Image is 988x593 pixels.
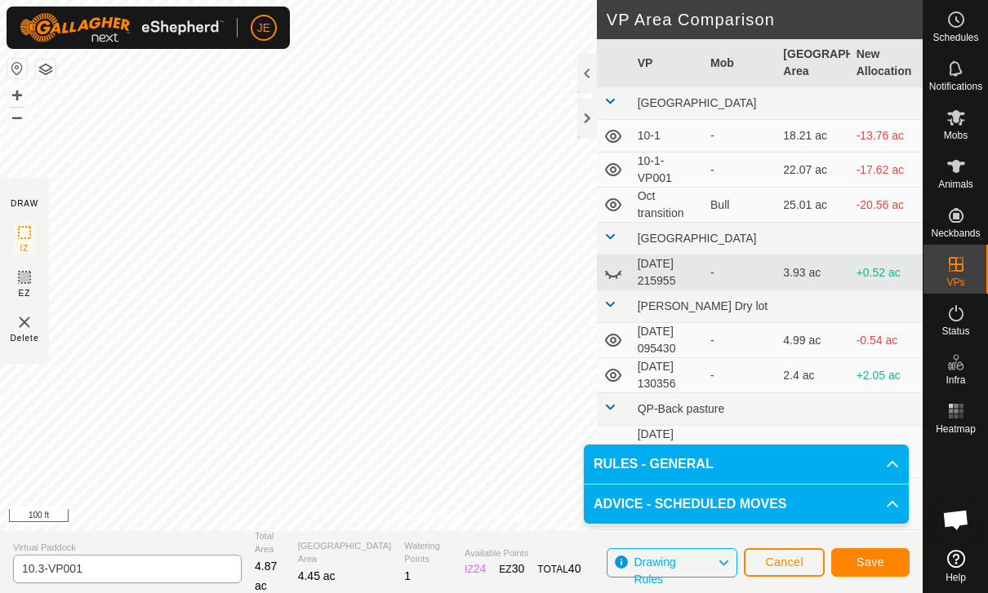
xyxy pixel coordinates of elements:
th: Mob [704,39,777,87]
td: 25.01 ac [777,188,849,223]
td: -20.56 ac [850,188,923,223]
span: Available Points [465,547,581,560]
span: Heatmap [936,424,976,434]
td: 3.93 ac [777,255,849,290]
td: -1.48 ac [850,530,923,582]
td: [DATE] 095430 [631,323,704,358]
a: Help [923,543,988,589]
button: Reset Map [7,59,27,78]
td: 5.93 ac [777,530,849,582]
span: IZ [20,242,29,254]
div: - [710,332,770,349]
td: +0.52 ac [850,255,923,290]
th: VP [631,39,704,87]
span: 24 [474,562,487,575]
div: EZ [499,560,524,578]
td: -17.62 ac [850,153,923,188]
img: VP [15,312,34,332]
span: Save [857,555,884,569]
td: Oct transition [631,188,704,223]
td: [DATE] 215755-VP005 [631,530,704,582]
p-accordion-header: RULES - GENERAL [584,445,909,484]
span: Cancel [765,555,803,569]
td: 6.84 ac [777,426,849,478]
div: Open chat [932,495,981,544]
td: -0.54 ac [850,323,923,358]
span: Notifications [929,82,982,91]
td: +2.05 ac [850,358,923,393]
button: Map Layers [36,60,56,79]
div: DRAW [11,197,38,210]
span: Virtual Paddock [13,541,242,555]
div: - [710,443,770,460]
span: 4.45 ac [298,569,336,582]
td: [DATE] 215755-VP003 [631,426,704,478]
td: 10-1-VP001 [631,153,704,188]
td: [DATE] 130356 [631,358,704,393]
span: VPs [946,277,964,287]
button: Save [831,548,910,577]
td: 4.99 ac [777,323,849,358]
img: Gallagher Logo [20,13,224,42]
span: 40 [568,562,581,575]
h2: VP Area Comparison [607,10,923,29]
span: JE [257,20,270,37]
span: Watering Points [404,539,452,566]
span: [GEOGRAPHIC_DATA] [638,232,757,245]
div: - [710,264,770,281]
span: Infra [946,375,965,385]
span: [GEOGRAPHIC_DATA] [638,96,757,109]
span: RULES - GENERAL [594,454,714,474]
span: 1 [404,569,411,582]
span: [PERSON_NAME] Dry lot [638,299,768,312]
span: QP-Back pasture [638,402,725,415]
td: -2.4 ac [850,426,923,478]
td: -13.76 ac [850,120,923,153]
span: Neckbands [931,228,980,238]
button: + [7,86,27,105]
div: IZ [465,560,486,578]
button: – [7,107,27,126]
span: 4.87 ac [255,560,277,592]
th: [GEOGRAPHIC_DATA] Area [777,39,849,87]
th: New Allocation [850,39,923,87]
button: Cancel [744,548,825,577]
span: Total Area [255,529,285,556]
span: Delete [11,332,39,344]
a: Contact Us [478,510,526,524]
td: 10-1 [631,120,704,153]
span: EZ [19,287,31,299]
span: Status [941,326,969,336]
span: Drawing Rules [634,555,675,586]
span: [GEOGRAPHIC_DATA] Area [298,539,392,566]
span: 30 [512,562,525,575]
td: 18.21 ac [777,120,849,153]
div: - [710,367,770,384]
span: Schedules [932,33,978,42]
td: 2.4 ac [777,358,849,393]
span: Help [946,573,966,582]
div: Bull [710,197,770,214]
td: [DATE] 215955 [631,255,704,290]
a: Privacy Policy [397,510,458,524]
div: - [710,127,770,144]
span: Animals [938,179,973,189]
span: Mobs [944,131,968,140]
div: TOTAL [537,560,581,578]
p-accordion-header: ADVICE - SCHEDULED MOVES [584,485,909,524]
td: 22.07 ac [777,153,849,188]
span: ADVICE - SCHEDULED MOVES [594,494,786,514]
div: - [710,162,770,179]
